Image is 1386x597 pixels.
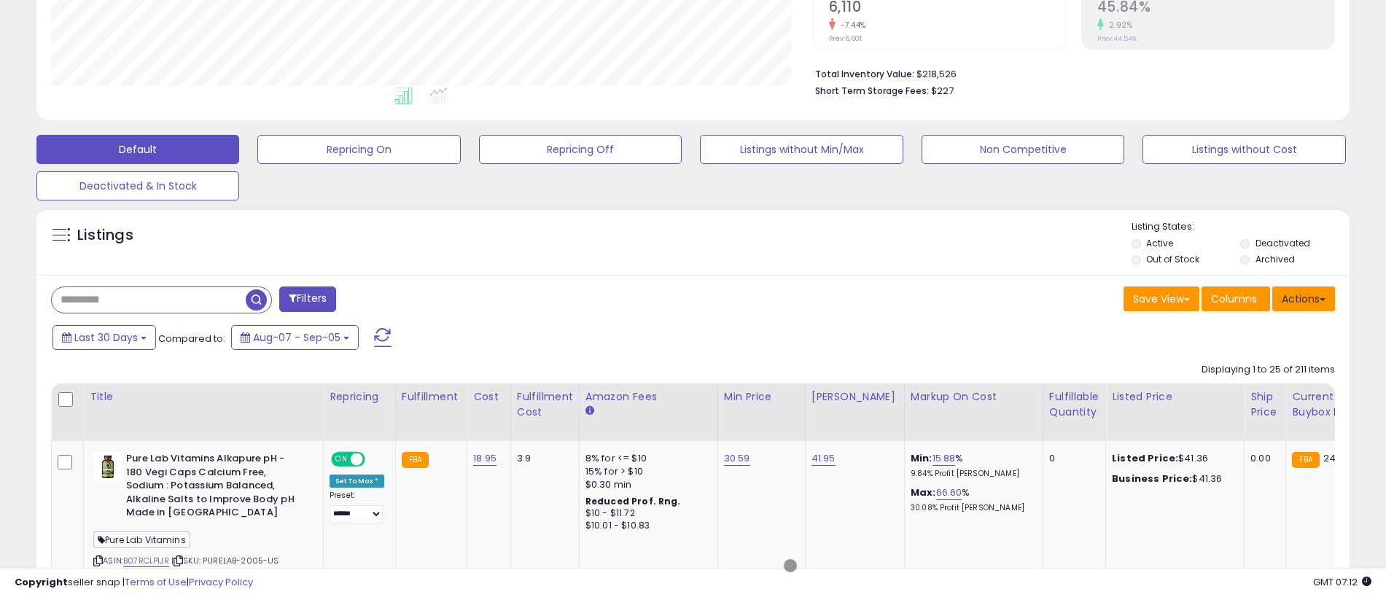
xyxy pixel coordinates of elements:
[936,485,962,500] a: 66.60
[1124,286,1199,311] button: Save View
[911,486,1032,513] div: %
[585,465,706,478] div: 15% for > $10
[479,135,682,164] button: Repricing Off
[15,576,253,590] div: seller snap | |
[1250,389,1280,420] div: Ship Price
[90,389,317,405] div: Title
[911,389,1037,405] div: Markup on Cost
[815,68,914,80] b: Total Inventory Value:
[811,451,836,466] a: 41.95
[93,452,122,481] img: 31Wz5c6bx8L._SL40_.jpg
[724,451,750,466] a: 30.59
[724,389,799,405] div: Min Price
[585,405,594,418] small: Amazon Fees.
[585,452,706,465] div: 8% for <= $10
[585,495,681,507] b: Reduced Prof. Rng.
[517,389,573,420] div: Fulfillment Cost
[1146,237,1173,249] label: Active
[1211,292,1257,306] span: Columns
[402,452,429,468] small: FBA
[231,325,359,350] button: Aug-07 - Sep-05
[125,575,187,589] a: Terms of Use
[1097,34,1137,43] small: Prev: 44.54%
[911,469,1032,479] p: 9.84% Profit [PERSON_NAME]
[330,389,389,405] div: Repricing
[904,383,1043,441] th: The percentage added to the cost of goods (COGS) that forms the calculator for Min & Max prices.
[1112,389,1238,405] div: Listed Price
[1142,135,1345,164] button: Listings without Cost
[1104,20,1133,31] small: 2.92%
[1313,575,1371,589] span: 2025-10-6 07:12 GMT
[585,520,706,532] div: $10.01 - $10.83
[402,389,461,405] div: Fulfillment
[52,325,156,350] button: Last 30 Days
[1112,472,1233,485] div: $41.36
[829,34,862,43] small: Prev: 6,601
[1049,389,1099,420] div: Fulfillable Quantity
[36,135,239,164] button: Default
[279,286,336,312] button: Filters
[811,389,898,405] div: [PERSON_NAME]
[922,135,1124,164] button: Non Competitive
[363,453,386,466] span: OFF
[1112,451,1178,465] b: Listed Price:
[473,451,497,466] a: 18.95
[257,135,460,164] button: Repricing On
[836,20,866,31] small: -7.44%
[1146,253,1199,265] label: Out of Stock
[911,451,933,465] b: Min:
[189,575,253,589] a: Privacy Policy
[1292,389,1367,420] div: Current Buybox Price
[1250,452,1274,465] div: 0.00
[1202,286,1270,311] button: Columns
[158,332,225,346] span: Compared to:
[585,389,712,405] div: Amazon Fees
[1255,237,1310,249] label: Deactivated
[93,531,190,548] span: Pure Lab Vitamins
[1292,452,1319,468] small: FBA
[74,330,138,345] span: Last 30 Days
[1272,286,1335,311] button: Actions
[517,452,568,465] div: 3.9
[1112,472,1192,485] b: Business Price:
[933,451,956,466] a: 15.88
[473,389,505,405] div: Cost
[815,64,1324,82] li: $218,526
[585,478,706,491] div: $0.30 min
[1323,451,1350,465] span: 24.95
[1255,253,1295,265] label: Archived
[1112,452,1233,465] div: $41.36
[1132,220,1350,234] p: Listing States:
[1049,452,1094,465] div: 0
[911,503,1032,513] p: 30.08% Profit [PERSON_NAME]
[330,475,384,488] div: Set To Max *
[931,84,954,98] span: $227
[815,85,929,97] b: Short Term Storage Fees:
[330,491,384,523] div: Preset:
[77,225,133,246] h5: Listings
[911,485,936,499] b: Max:
[36,171,239,200] button: Deactivated & In Stock
[911,452,1032,479] div: %
[253,330,340,345] span: Aug-07 - Sep-05
[585,507,706,520] div: $10 - $11.72
[332,453,351,466] span: ON
[126,452,303,523] b: Pure Lab Vitamins Alkapure pH - 180 Vegi Caps Calcium Free, Sodium : Potassium Balanced, Alkaline...
[15,575,68,589] strong: Copyright
[700,135,903,164] button: Listings without Min/Max
[1202,363,1335,377] div: Displaying 1 to 25 of 211 items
